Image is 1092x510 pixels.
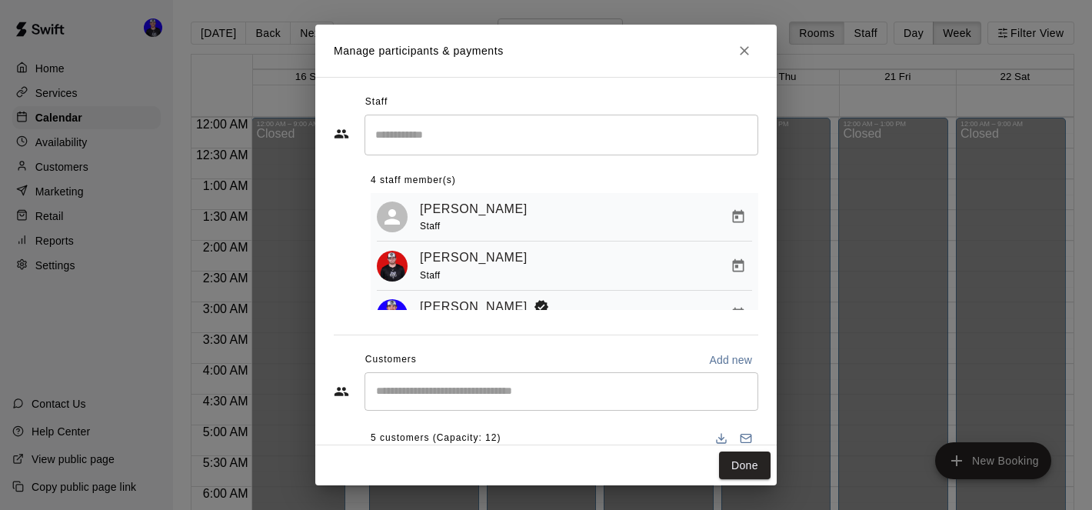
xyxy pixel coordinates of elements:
[420,297,528,317] a: [PERSON_NAME]
[709,426,734,451] button: Download list
[334,126,349,142] svg: Staff
[724,203,752,231] button: Manage bookings & payment
[420,221,440,232] span: Staff
[371,426,501,451] span: 5 customers (Capacity: 12)
[420,199,528,219] a: [PERSON_NAME]
[420,248,528,268] a: [PERSON_NAME]
[377,299,408,330] img: Tyler LeClair
[365,90,388,115] span: Staff
[420,270,440,281] span: Staff
[334,384,349,399] svg: Customers
[724,252,752,280] button: Manage bookings & payment
[534,299,549,315] svg: Booking Owner
[377,202,408,232] div: Joe Hurowitz
[377,251,408,282] img: Nick Evans
[734,426,758,451] button: Email participants
[719,452,771,480] button: Done
[709,352,752,368] p: Add new
[365,115,758,155] div: Search staff
[334,43,504,59] p: Manage participants & payments
[724,301,752,328] button: Manage bookings & payment
[703,348,758,372] button: Add new
[731,37,758,65] button: Close
[365,348,417,372] span: Customers
[371,168,456,193] span: 4 staff member(s)
[365,372,758,411] div: Start typing to search customers...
